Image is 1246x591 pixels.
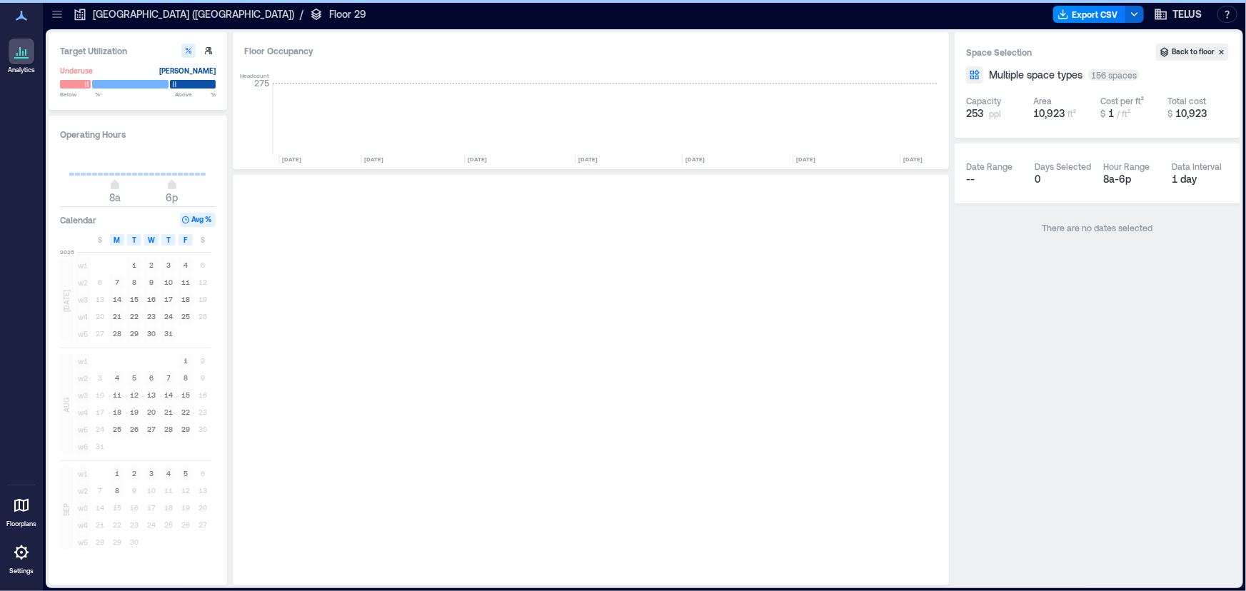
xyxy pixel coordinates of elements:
[130,425,139,433] text: 26
[966,173,975,185] span: --
[164,329,173,338] text: 31
[8,66,35,74] p: Analytics
[76,388,90,403] span: w3
[966,45,1156,59] h3: Space Selection
[164,295,173,303] text: 17
[1035,161,1091,172] div: Days Selected
[60,90,100,98] span: Below %
[164,425,173,433] text: 28
[1108,107,1114,119] span: 1
[1150,3,1206,26] button: TELUS
[1033,95,1052,106] div: Area
[76,354,90,368] span: w1
[76,371,90,385] span: w2
[147,390,156,399] text: 13
[60,64,93,78] div: Underuse
[181,312,190,320] text: 25
[4,535,39,580] a: Settings
[76,327,90,341] span: w5
[175,90,216,98] span: Above %
[109,191,121,203] span: 8a
[1053,6,1126,23] button: Export CSV
[1103,172,1160,186] div: 8a - 6p
[130,390,139,399] text: 12
[685,156,705,163] text: [DATE]
[76,501,90,515] span: w3
[76,258,90,273] span: w1
[181,278,190,286] text: 11
[903,156,923,163] text: [DATE]
[1172,172,1229,186] div: 1 day
[132,261,136,269] text: 1
[364,156,383,163] text: [DATE]
[1172,161,1222,172] div: Data Interval
[149,469,154,478] text: 3
[181,408,190,416] text: 22
[184,261,188,269] text: 4
[147,408,156,416] text: 20
[149,373,154,382] text: 6
[149,261,154,269] text: 2
[113,329,121,338] text: 28
[166,191,179,203] span: 6p
[184,373,188,382] text: 8
[6,520,36,528] p: Floorplans
[1088,69,1140,81] div: 156 spaces
[159,64,216,78] div: [PERSON_NAME]
[115,278,119,286] text: 7
[4,34,39,79] a: Analytics
[180,213,216,227] button: Avg %
[244,44,938,58] div: Floor Occupancy
[166,261,171,269] text: 3
[966,95,1001,106] div: Capacity
[76,310,90,324] span: w4
[966,161,1013,172] div: Date Range
[147,295,156,303] text: 16
[76,484,90,498] span: w2
[181,390,190,399] text: 15
[1067,108,1076,118] span: ft²
[1100,108,1105,118] span: $
[115,486,119,495] text: 8
[61,291,72,313] span: [DATE]
[132,278,136,286] text: 8
[130,312,139,320] text: 22
[796,156,815,163] text: [DATE]
[61,398,72,413] span: AUG
[1035,172,1092,186] div: 0
[164,278,173,286] text: 10
[282,156,301,163] text: [DATE]
[1175,107,1207,119] span: 10,923
[114,234,121,246] span: M
[300,7,303,21] p: /
[93,7,294,21] p: [GEOGRAPHIC_DATA] ([GEOGRAPHIC_DATA])
[60,213,96,227] h3: Calendar
[578,156,598,163] text: [DATE]
[61,503,72,516] span: SEP
[147,312,156,320] text: 23
[60,127,216,141] h3: Operating Hours
[166,469,171,478] text: 4
[115,373,119,382] text: 4
[60,44,216,58] h3: Target Utilization
[989,68,1082,82] span: Multiple space types
[76,518,90,532] span: w4
[113,425,121,433] text: 25
[164,390,173,399] text: 14
[60,248,74,256] span: 2025
[76,405,90,420] span: w4
[1042,223,1153,233] span: There are no dates selected
[181,295,190,303] text: 18
[1033,107,1065,119] span: 10,923
[130,295,139,303] text: 15
[132,469,136,478] text: 2
[1172,7,1202,21] span: TELUS
[132,373,136,382] text: 5
[76,440,90,454] span: w6
[148,234,155,246] span: W
[1167,108,1172,118] span: $
[1100,95,1144,106] div: Cost per ft²
[76,293,90,307] span: w3
[989,108,1001,119] span: ppl
[1103,161,1150,172] div: Hour Range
